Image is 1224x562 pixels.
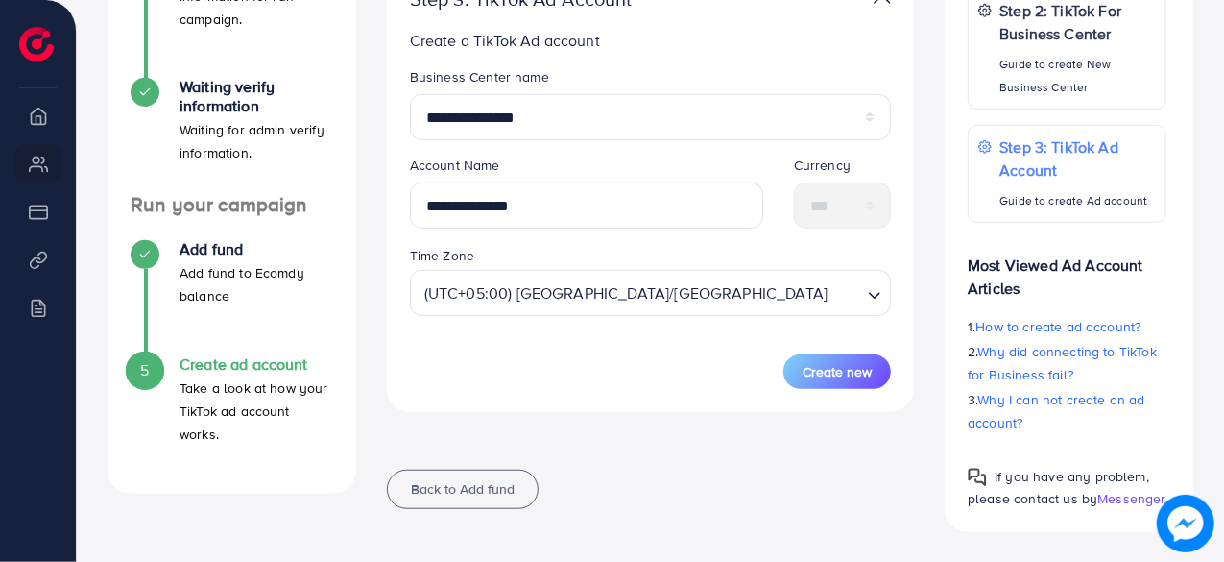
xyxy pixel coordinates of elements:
[140,359,149,381] span: 5
[180,355,333,374] h4: Create ad account
[968,342,1157,384] span: Why did connecting to TikTok for Business fail?
[410,246,474,265] label: Time Zone
[968,388,1166,434] p: 3.
[180,118,333,164] p: Waiting for admin verify information.
[387,470,539,509] button: Back to Add fund
[999,189,1156,212] p: Guide to create Ad account
[410,270,892,316] div: Search for option
[420,276,832,310] span: (UTC+05:00) [GEOGRAPHIC_DATA]/[GEOGRAPHIC_DATA]
[19,27,54,61] img: logo
[108,78,356,193] li: Waiting verify information
[968,340,1166,386] p: 2.
[968,315,1166,338] p: 1.
[410,29,892,52] p: Create a TikTok Ad account
[1157,495,1214,552] img: image
[108,355,356,471] li: Create ad account
[108,193,356,217] h4: Run your campaign
[999,53,1156,99] p: Guide to create New Business Center
[999,135,1156,182] p: Step 3: TikTok Ad Account
[1097,489,1165,508] span: Messenger
[803,362,872,381] span: Create new
[410,156,763,183] legend: Account Name
[411,479,515,499] span: Back to Add fund
[968,238,1166,300] p: Most Viewed Ad Account Articles
[833,275,860,310] input: Search for option
[794,156,891,183] legend: Currency
[180,240,333,258] h4: Add fund
[108,240,356,355] li: Add fund
[410,67,892,94] legend: Business Center name
[968,468,987,487] img: Popup guide
[180,377,333,446] p: Take a look at how your TikTok ad account works.
[968,467,1149,508] span: If you have any problem, please contact us by
[968,390,1145,432] span: Why I can not create an ad account?
[180,78,333,114] h4: Waiting verify information
[180,261,333,307] p: Add fund to Ecomdy balance
[783,354,891,389] button: Create new
[976,317,1141,336] span: How to create ad account?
